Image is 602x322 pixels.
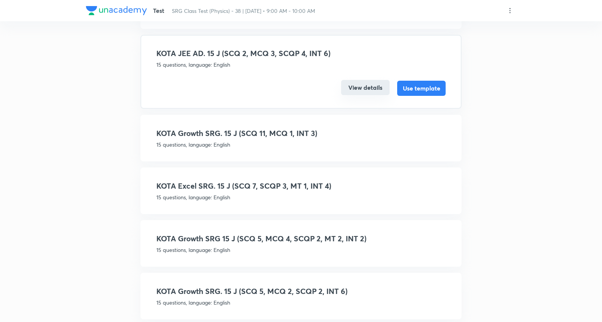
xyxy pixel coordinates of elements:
[156,286,446,297] h4: KOTA Growth SRG. 15 J (SCQ 5, MCQ 2, SCQP 2, INT 6)
[153,6,164,14] span: Test
[156,233,446,244] h4: KOTA Growth SRG 15 J (SCQ 5, MCQ 4, SCQP 2, MT 2, INT 2)
[156,246,446,254] p: 15 questions, language: English
[156,180,446,192] h4: KOTA Excel SRG. 15 J (SCQ 7, SCQP 3, MT 1, INT 4)
[156,299,446,306] p: 15 questions, language: English
[341,80,390,95] button: View details
[156,193,446,201] p: 15 questions, language: English
[172,7,315,14] span: SRG Class Test (Physics) - 38 | [DATE] • 9:00 AM - 10:00 AM
[156,141,446,148] p: 15 questions, language: English
[156,61,446,69] p: 15 questions, language: English
[86,6,147,15] img: Company Logo
[397,81,446,96] button: Use template
[156,128,446,139] h4: KOTA Growth SRG. 15 J (SCQ 11, MCQ 1, INT 3)
[156,48,446,59] h4: KOTA JEE AD. 15 J (SCQ 2, MCQ 3, SCQP 4, INT 6)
